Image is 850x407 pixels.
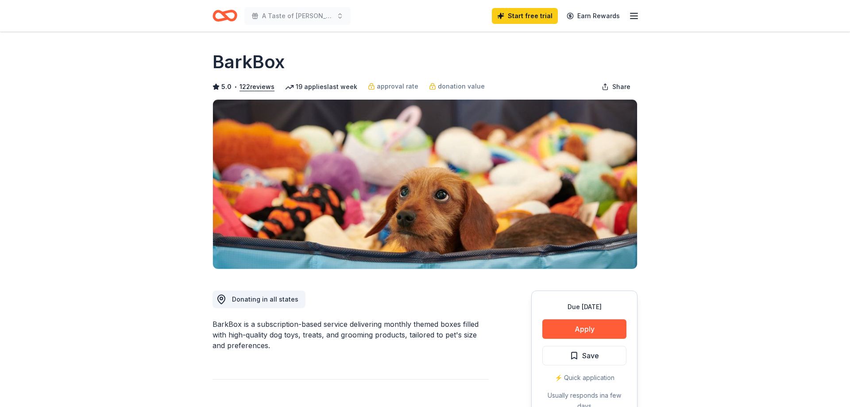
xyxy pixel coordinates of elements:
[285,81,357,92] div: 19 applies last week
[595,78,637,96] button: Share
[438,81,485,92] span: donation value
[429,81,485,92] a: donation value
[262,11,333,21] span: A Taste of [PERSON_NAME]
[561,8,625,24] a: Earn Rewards
[244,7,351,25] button: A Taste of [PERSON_NAME]
[221,81,232,92] span: 5.0
[542,302,626,312] div: Due [DATE]
[542,319,626,339] button: Apply
[212,50,285,74] h1: BarkBox
[213,100,637,269] img: Image for BarkBox
[492,8,558,24] a: Start free trial
[212,5,237,26] a: Home
[234,83,237,90] span: •
[612,81,630,92] span: Share
[212,319,489,351] div: BarkBox is a subscription-based service delivering monthly themed boxes filled with high-quality ...
[542,346,626,365] button: Save
[368,81,418,92] a: approval rate
[582,350,599,361] span: Save
[232,295,298,303] span: Donating in all states
[240,81,274,92] button: 122reviews
[377,81,418,92] span: approval rate
[542,372,626,383] div: ⚡️ Quick application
